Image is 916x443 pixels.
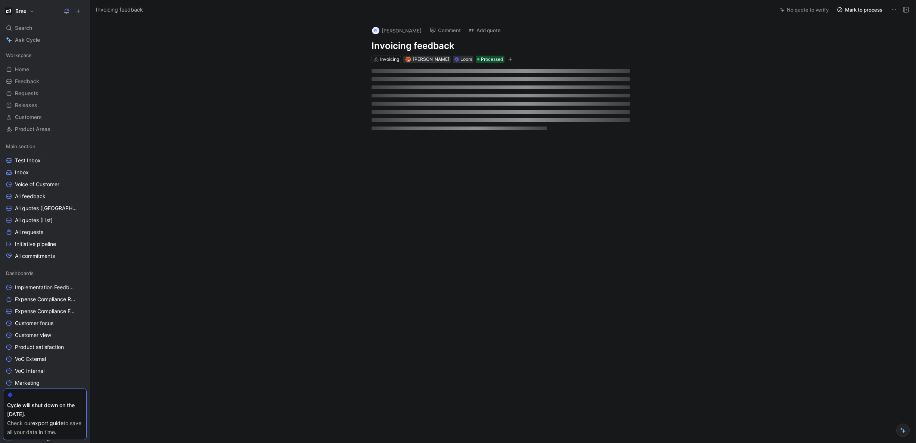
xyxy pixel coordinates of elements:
div: Processed [476,56,504,63]
div: Main section [3,141,87,152]
span: Product Areas [15,125,50,133]
span: Marketing [15,379,40,387]
span: Search [15,24,32,32]
div: Workspace [3,50,87,61]
div: Dashboards [3,268,87,279]
span: Expense Compliance Feedback [15,308,78,315]
a: Expense Compliance Feedback [3,306,87,317]
button: R[PERSON_NAME] [369,25,425,36]
a: Ask Cycle [3,34,87,46]
div: Invoicing [380,56,399,63]
span: Ask Cycle [15,35,40,44]
a: All quotes (List) [3,215,87,226]
span: All quotes ([GEOGRAPHIC_DATA]) [15,205,78,212]
div: Loom [460,56,472,63]
span: Implementation Feedback [15,284,77,291]
a: Product satisfaction [3,341,87,353]
div: DashboardsImplementation FeedbackExpense Compliance RequestsExpense Compliance FeedbackCustomer f... [3,268,87,400]
div: R [372,27,379,34]
button: Add quote [465,25,504,35]
a: Customers [3,112,87,123]
a: Voice of Customer [3,179,87,190]
span: VoC Internal [15,367,44,375]
a: Requests [3,88,87,99]
img: avatar [406,57,410,61]
h1: Brex [15,8,27,15]
span: Expense Compliance Requests [15,296,77,303]
span: Customers [15,113,42,121]
a: Initiative pipeline [3,238,87,250]
a: Inbox [3,167,87,178]
a: Releases [3,100,87,111]
a: Expense Compliance Requests [3,294,87,305]
a: All feedback [3,191,87,202]
span: All feedback [15,193,46,200]
span: All requests [15,228,43,236]
button: Comment [426,25,464,35]
span: Inbox [15,169,29,176]
div: Main sectionTest InboxInboxVoice of CustomerAll feedbackAll quotes ([GEOGRAPHIC_DATA])All quotes ... [3,141,87,262]
button: BrexBrex [3,6,36,16]
span: Initiative pipeline [15,240,56,248]
span: Dashboards [6,269,34,277]
a: Home [3,64,87,75]
span: Releases [15,102,37,109]
span: Processed [481,56,503,63]
a: export guide [32,420,63,426]
span: Invoicing feedback [96,5,143,14]
a: All requests [3,227,87,238]
span: Product satisfaction [15,343,64,351]
a: Implementation Feedback [3,282,87,293]
a: Customer view [3,330,87,341]
span: Workspace [6,52,32,59]
a: All quotes ([GEOGRAPHIC_DATA]) [3,203,87,214]
a: VoC Internal [3,365,87,377]
a: All commitments [3,250,87,262]
span: Main section [6,143,35,150]
span: All quotes (List) [15,216,53,224]
a: Feedback [3,76,87,87]
span: Customer view [15,331,51,339]
div: Check our to save all your data in time. [7,419,83,437]
span: Home [15,66,29,73]
img: Brex [5,7,12,15]
a: VoC External [3,353,87,365]
span: Voice of Customer [15,181,59,188]
span: Feedback [15,78,39,85]
button: No quote to verify [776,4,832,15]
a: Customer focus [3,318,87,329]
div: Search [3,22,87,34]
span: Test Inbox [15,157,41,164]
a: Marketing [3,377,87,389]
a: Product Areas [3,124,87,135]
h1: Invoicing feedback [372,40,630,52]
span: VoC External [15,355,46,363]
span: Customer focus [15,319,53,327]
span: Requests [15,90,38,97]
span: All commitments [15,252,55,260]
button: Mark to process [833,4,886,15]
a: Test Inbox [3,155,87,166]
div: Cycle will shut down on the [DATE]. [7,401,83,419]
span: [PERSON_NAME] [413,56,449,62]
